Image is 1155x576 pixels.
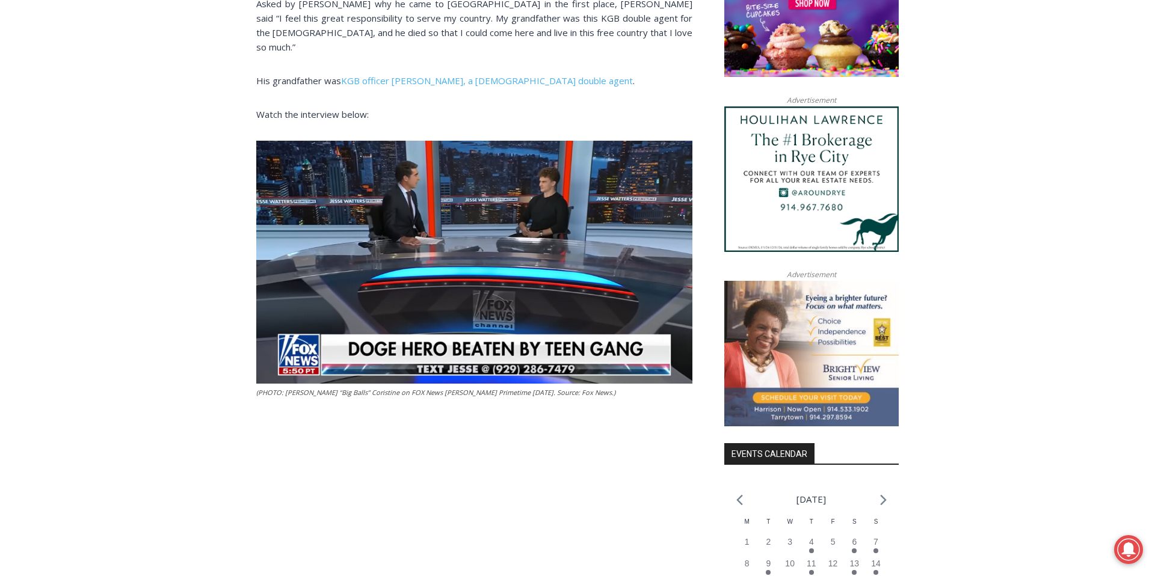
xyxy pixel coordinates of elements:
[843,536,865,557] button: 6 Has events
[766,570,771,575] em: Has events
[809,537,814,547] time: 4
[850,559,860,568] time: 13
[775,269,848,280] span: Advertisement
[745,559,750,568] time: 8
[796,491,826,507] li: [DATE]
[787,537,792,547] time: 3
[745,518,750,525] span: M
[801,536,822,557] button: 4 Has events
[852,537,857,547] time: 6
[852,548,857,553] em: Has events
[315,120,558,147] span: Intern @ [DOMAIN_NAME]
[831,537,836,547] time: 5
[873,548,878,553] em: Has events
[785,559,795,568] time: 10
[256,107,692,121] p: Watch the interview below:
[865,517,887,536] div: Sunday
[126,102,131,114] div: 2
[873,537,878,547] time: 7
[140,102,146,114] div: 6
[134,102,137,114] div: /
[874,518,878,525] span: S
[880,494,887,506] a: Next month
[256,73,692,88] p: His grandfather was .
[852,570,857,575] em: Has events
[809,570,814,575] em: Has events
[736,494,743,506] a: Previous month
[822,536,844,557] button: 5
[871,559,881,568] time: 14
[745,537,750,547] time: 1
[787,518,792,525] span: W
[724,443,815,464] h2: Events Calendar
[779,517,801,536] div: Wednesday
[758,536,780,557] button: 2
[828,559,838,568] time: 12
[126,35,168,99] div: Birds of Prey: Falcon and hawk demos
[304,1,568,117] div: "At the 10am stand-up meeting, each intern gets a chance to take [PERSON_NAME] and the other inte...
[810,518,813,525] span: T
[1,120,174,150] a: [PERSON_NAME] Read Sanctuary Fall Fest: [DATE]
[256,387,692,398] figcaption: (PHOTO: [PERSON_NAME] “Big Balls” Coristine on FOX News [PERSON_NAME] Primetime [DATE]. Source: F...
[766,537,771,547] time: 2
[289,117,583,150] a: Intern @ [DOMAIN_NAME]
[852,518,857,525] span: S
[873,570,878,575] em: Has events
[256,141,692,384] img: (PHOTO: Edward "Big Balls" Coristine on FOX News Jesse Watters Primetime September 29, 2025. Sour...
[822,517,844,536] div: Friday
[10,121,154,149] h4: [PERSON_NAME] Read Sanctuary Fall Fest: [DATE]
[766,559,771,568] time: 9
[807,559,816,568] time: 11
[843,517,865,536] div: Saturday
[736,517,758,536] div: Monday
[801,517,822,536] div: Thursday
[341,75,633,87] a: KGB officer [PERSON_NAME], a [DEMOGRAPHIC_DATA] double agent
[758,517,780,536] div: Tuesday
[779,536,801,557] button: 3
[809,548,814,553] em: Has events
[766,518,770,525] span: T
[724,281,899,426] img: Brightview Senior Living
[775,94,848,106] span: Advertisement
[724,106,899,252] img: Houlihan Lawrence The #1 Brokerage in Rye City
[831,518,835,525] span: F
[736,536,758,557] button: 1
[865,536,887,557] button: 7 Has events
